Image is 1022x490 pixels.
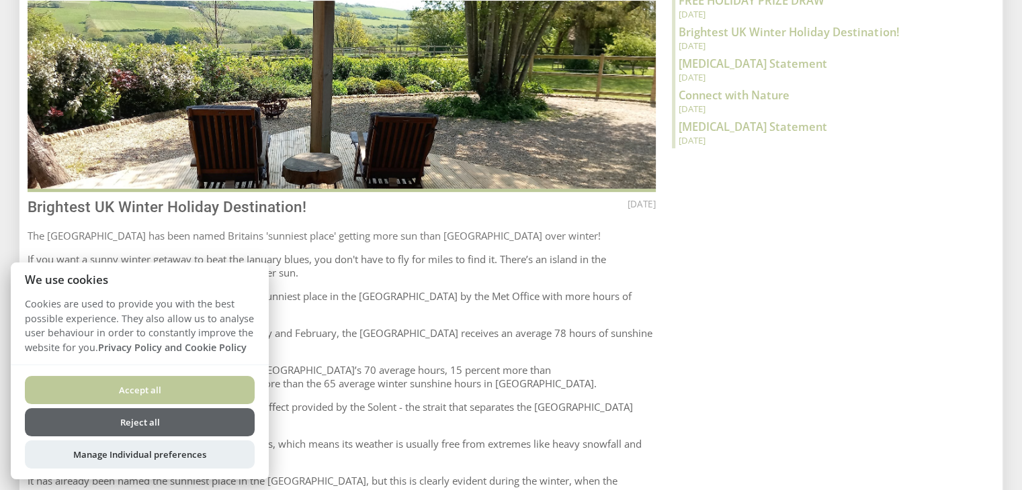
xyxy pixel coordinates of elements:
[28,289,656,316] p: The [GEOGRAPHIC_DATA] was recently named the sunniest place in the [GEOGRAPHIC_DATA] by the Met O...
[679,87,790,103] strong: Connect with Nature
[675,119,978,146] a: [MEDICAL_DATA] Statement [DATE]
[28,326,656,353] p: During the months of November, December, January and February, the [GEOGRAPHIC_DATA] receives an ...
[679,119,827,134] strong: [MEDICAL_DATA] Statement
[25,440,255,469] button: Manage Individual preferences
[28,252,656,279] p: If you want a sunny winter getaway to beat the January blues, you don't have to fly for miles to ...
[28,229,656,242] p: The [GEOGRAPHIC_DATA] has been named Britains 'sunniest place' getting more sun than [GEOGRAPHIC_...
[675,24,978,52] a: Brightest UK Winter Holiday Destination! [DATE]
[28,198,306,215] span: Brightest UK Winter Holiday Destination!
[28,437,656,464] p: The island experiences its own micro-climate of sorts, which means its weather is usually free fr...
[679,56,827,71] strong: [MEDICAL_DATA] Statement
[679,71,978,83] small: [DATE]
[679,40,978,52] small: [DATE]
[675,87,978,115] a: Connect with Nature [DATE]
[25,376,255,404] button: Accept all
[98,341,247,354] a: Privacy Policy and Cookie Policy
[25,408,255,436] button: Reject all
[28,1,656,192] img: Lodge with Hot Tub
[11,273,269,286] h2: We use cookies
[679,8,978,20] small: [DATE]
[628,198,656,210] time: [DATE]
[679,134,978,146] small: [DATE]
[28,198,306,217] a: Brightest UK Winter Holiday Destination!
[28,363,656,390] p: That comes to a whopping 12 percent more than [GEOGRAPHIC_DATA]’s 70 average hours, 15 percent mo...
[679,24,899,40] strong: Brightest UK Winter Holiday Destination!
[675,56,978,83] a: [MEDICAL_DATA] Statement [DATE]
[28,400,656,427] p: This warm weather could be down to the warming effect provided by the Solent - the strait that se...
[11,297,269,364] p: Cookies are used to provide you with the best possible experience. They also allow us to analyse ...
[679,103,978,115] small: [DATE]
